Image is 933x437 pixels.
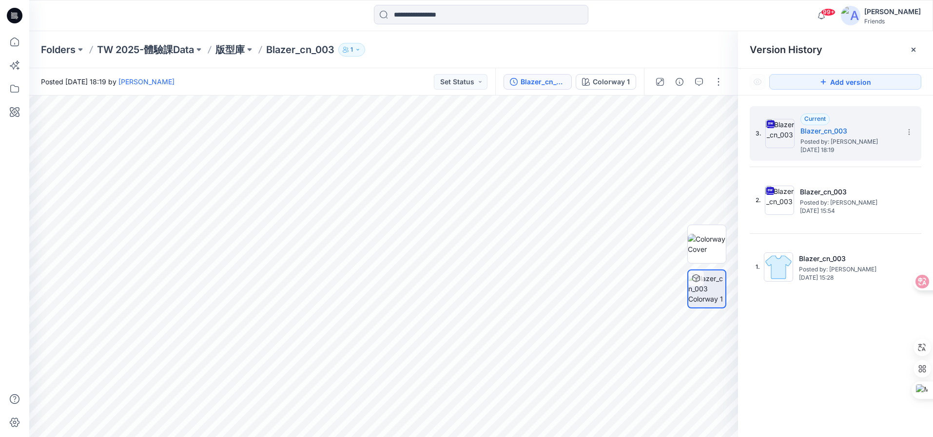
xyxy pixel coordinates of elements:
[800,137,898,147] span: Posted by: Ping Ping Chang
[750,44,822,56] span: Version History
[800,147,898,153] span: [DATE] 18:19
[864,18,921,25] div: Friends
[756,263,760,271] span: 1.
[750,74,765,90] button: Show Hidden Versions
[688,234,726,254] img: Colorway Cover
[97,43,194,57] a: TW 2025-體驗課Data
[576,74,636,90] button: Colorway 1
[799,274,896,281] span: [DATE] 15:28
[672,74,687,90] button: Details
[756,129,761,138] span: 3.
[765,119,795,148] img: Blazer_cn_003
[118,77,175,86] a: [PERSON_NAME]
[350,44,353,55] p: 1
[41,76,175,87] span: Posted [DATE] 18:19 by
[593,76,630,87] div: Colorway 1
[799,265,896,274] span: Posted by: Ping Ping Chang
[41,43,76,57] a: Folders
[800,125,898,137] h5: Blazer_cn_003
[764,252,793,282] img: Blazer_cn_003
[215,43,245,57] a: 版型庫
[266,43,334,57] p: Blazer_cn_003
[765,186,794,215] img: Blazer_cn_003
[521,76,565,87] div: Blazer_cn_003
[799,253,896,265] h5: Blazer_cn_003
[821,8,836,16] span: 99+
[756,196,761,205] span: 2.
[504,74,572,90] button: Blazer_cn_003
[804,115,826,122] span: Current
[688,273,725,304] img: Blazer_cn_003 Colorway 1
[910,46,917,54] button: Close
[769,74,921,90] button: Add version
[841,6,860,25] img: avatar
[800,186,897,198] h5: Blazer_cn_003
[338,43,365,57] button: 1
[864,6,921,18] div: [PERSON_NAME]
[800,208,897,214] span: [DATE] 15:54
[800,198,897,208] span: Posted by: Ping Ping Chang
